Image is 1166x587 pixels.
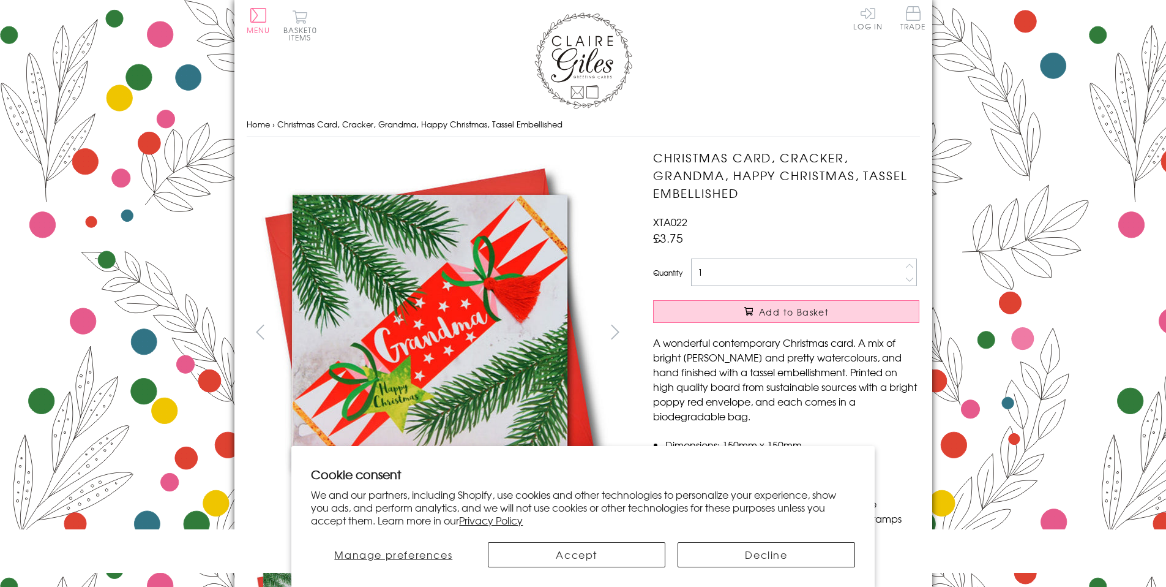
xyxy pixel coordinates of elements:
[678,542,855,567] button: Decline
[247,112,920,137] nav: breadcrumbs
[853,6,883,30] a: Log In
[488,542,665,567] button: Accept
[653,267,682,278] label: Quantity
[601,318,629,346] button: next
[272,118,275,130] span: ›
[653,214,687,229] span: XTA022
[534,12,632,109] img: Claire Giles Greetings Cards
[653,229,683,246] span: £3.75
[900,6,926,32] a: Trade
[653,335,919,423] p: A wonderful contemporary Christmas card. A mix of bright [PERSON_NAME] and pretty watercolours, a...
[289,25,317,43] span: 0 items
[459,513,523,528] a: Privacy Policy
[311,542,476,567] button: Manage preferences
[277,118,562,130] span: Christmas Card, Cracker, Grandma, Happy Christmas, Tassel Embellished
[653,300,919,323] button: Add to Basket
[629,149,996,517] img: Christmas Card, Cracker, Grandma, Happy Christmas, Tassel Embellished
[759,306,829,318] span: Add to Basket
[900,6,926,30] span: Trade
[283,10,317,41] button: Basket0 items
[247,118,270,130] a: Home
[334,547,452,562] span: Manage preferences
[247,25,271,36] span: Menu
[311,466,855,483] h2: Cookie consent
[247,8,271,34] button: Menu
[311,488,855,526] p: We and our partners, including Shopify, use cookies and other technologies to personalize your ex...
[653,149,919,202] h1: Christmas Card, Cracker, Grandma, Happy Christmas, Tassel Embellished
[247,318,274,346] button: prev
[665,437,919,452] li: Dimensions: 150mm x 150mm
[246,149,613,516] img: Christmas Card, Cracker, Grandma, Happy Christmas, Tassel Embellished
